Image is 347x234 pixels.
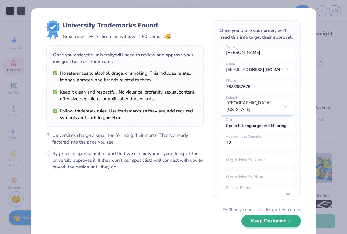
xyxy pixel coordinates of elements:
input: Phone [220,81,294,93]
input: Org [220,120,294,132]
div: Once you place your order, we’ll need this info to get their approval: [220,27,294,41]
img: license-marks-badge.png [46,20,60,39]
button: Keep Designing [241,215,301,227]
span: 🥳 [165,33,171,40]
span: By proceeding, you understand that we can only print your design if the university approves it. I... [52,150,204,170]
input: Org Advisor's Phone [220,171,294,183]
li: Keep it clean and respectful. No violence, profanity, sexual content, offensive depictions, or po... [53,89,197,102]
div: Great news! We’re licensed with over 250 schools. [63,32,171,41]
input: Email [220,64,294,76]
div: We’ll only submit the design if you order. [223,206,301,213]
input: Org Advisor's Name [220,154,294,166]
div: Once you order, the university will need to review and approve your design. These are their rules: [53,51,197,65]
li: No references to alcohol, drugs, or smoking. This includes related images, phrases, and brands re... [53,70,197,83]
span: Universities charge a small fee for using their marks. That’s already factored into the price you... [52,132,204,145]
div: University Trademarks Found [63,20,171,30]
li: Follow trademark rules. Use trademarks as they are, add required symbols and stick to guidelines. [53,108,197,121]
div: [GEOGRAPHIC_DATA][US_STATE] [227,100,279,113]
input: Name [220,47,294,59]
input: Approximate Quantity [220,137,294,149]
